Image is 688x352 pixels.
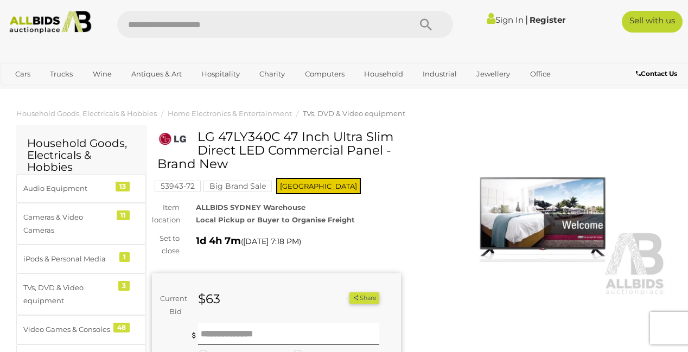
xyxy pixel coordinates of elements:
strong: Local Pickup or Buyer to Organise Freight [196,215,355,224]
mark: 53943-72 [155,181,201,191]
a: Household Goods, Electricals & Hobbies [16,109,157,118]
a: Charity [252,65,292,83]
div: Audio Equipment [23,182,113,195]
strong: 1d 4h 7m [196,235,241,247]
div: 48 [113,323,130,332]
a: TVs, DVD & Video equipment 3 [16,273,146,315]
mark: Big Brand Sale [203,181,272,191]
h1: LG 47LY340C 47 Inch Ultra Slim Direct LED Commercial Panel - Brand New [157,130,398,171]
li: Watch this item [337,293,348,304]
a: Audio Equipment 13 [16,174,146,203]
div: Set to close [144,232,188,258]
div: Item location [144,201,188,227]
a: Sell with us [622,11,683,33]
span: [DATE] 7:18 PM [243,236,299,246]
a: Cameras & Video Cameras 11 [16,203,146,245]
a: Cars [8,65,37,83]
div: iPods & Personal Media [23,253,113,265]
a: 53943-72 [155,182,201,190]
a: Household [357,65,410,83]
button: Share [349,292,379,304]
a: Contact Us [636,68,680,80]
a: TVs, DVD & Video equipment [303,109,405,118]
img: Allbids.com.au [5,11,96,34]
a: [GEOGRAPHIC_DATA] [50,83,141,101]
a: Antiques & Art [124,65,189,83]
a: Jewellery [469,65,517,83]
a: Wine [86,65,119,83]
a: Sign In [487,15,524,25]
h2: Household Goods, Electricals & Hobbies [27,137,135,173]
span: ( ) [241,237,301,246]
button: Search [399,11,453,38]
div: 3 [118,281,130,291]
div: Video Games & Consoles [23,323,113,336]
a: Hospitality [194,65,247,83]
a: Office [523,65,558,83]
a: Sports [8,83,44,101]
div: Cameras & Video Cameras [23,211,113,236]
span: | [525,14,528,25]
b: Contact Us [636,69,677,78]
a: Industrial [416,65,464,83]
div: 13 [116,182,130,191]
a: iPods & Personal Media 1 [16,245,146,273]
a: Video Games & Consoles 48 [16,315,146,344]
strong: ALLBIDS SYDNEY Warehouse [196,203,305,212]
a: Register [530,15,565,25]
div: Current Bid [152,292,190,318]
div: 11 [117,210,130,220]
span: [GEOGRAPHIC_DATA] [276,178,361,194]
a: Home Electronics & Entertainment [168,109,292,118]
a: Computers [298,65,352,83]
div: 1 [119,252,130,262]
img: LG 47LY340C 47 Inch Ultra Slim Direct LED Commercial Panel - Brand New [157,133,189,145]
a: Trucks [43,65,80,83]
img: LG 47LY340C 47 Inch Ultra Slim Direct LED Commercial Panel - Brand New [417,136,666,296]
a: Big Brand Sale [203,182,272,190]
strong: $63 [198,291,220,306]
div: TVs, DVD & Video equipment [23,281,113,307]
